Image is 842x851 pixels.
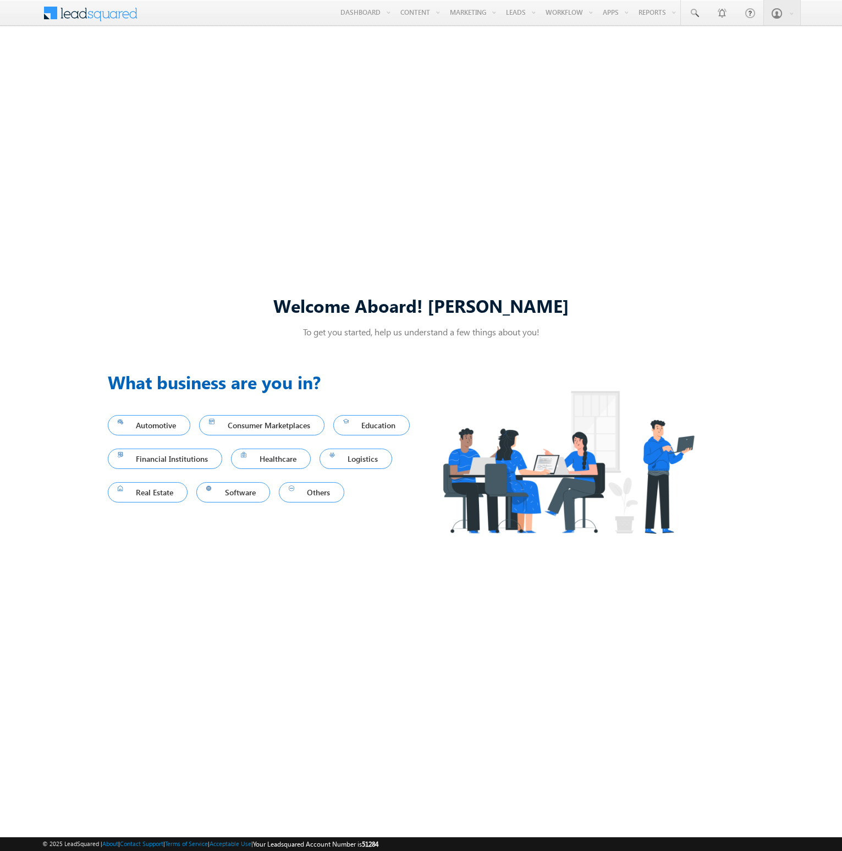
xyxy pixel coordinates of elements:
span: © 2025 LeadSquared | | | | | [42,839,378,849]
span: Consumer Marketplaces [209,418,315,433]
span: Education [343,418,400,433]
a: Contact Support [120,840,163,847]
span: Software [206,485,260,500]
a: About [102,840,118,847]
a: Acceptable Use [210,840,251,847]
div: Welcome Aboard! [PERSON_NAME] [108,294,735,317]
span: Real Estate [118,485,178,500]
span: Your Leadsquared Account Number is [253,840,378,848]
p: To get you started, help us understand a few things about you! [108,326,735,338]
span: Logistics [329,451,383,466]
a: Terms of Service [165,840,208,847]
span: Financial Institutions [118,451,213,466]
span: Healthcare [241,451,301,466]
span: Automotive [118,418,181,433]
img: Industry.png [421,369,715,555]
span: Others [289,485,335,500]
h3: What business are you in? [108,369,421,395]
span: 51284 [362,840,378,848]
